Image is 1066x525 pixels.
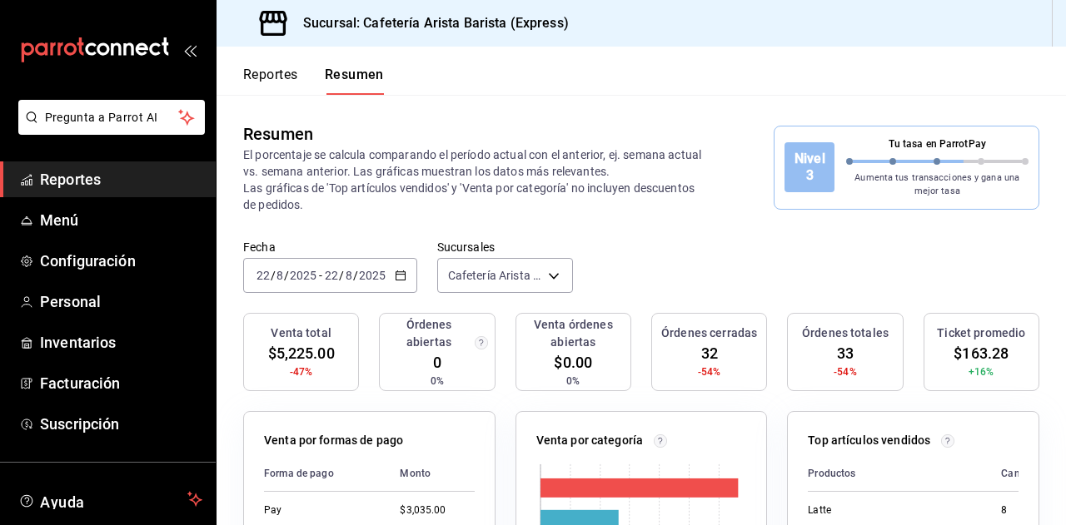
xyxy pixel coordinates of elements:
span: Reportes [40,168,202,191]
th: Productos [808,456,988,492]
p: Tu tasa en ParrotPay [846,136,1029,151]
h3: Órdenes totales [802,324,889,342]
p: Aumenta tus transacciones y gana una mejor tasa [846,171,1029,199]
span: / [339,269,344,282]
th: Forma de pago [264,456,386,492]
div: Latte [808,503,974,518]
span: Ayuda [40,489,181,509]
button: Pregunta a Parrot AI [18,100,205,135]
div: Pay [264,503,373,518]
label: Fecha [243,241,417,253]
span: $0.00 [554,351,592,374]
div: $3,035.00 [400,503,474,518]
div: Nivel 3 [785,142,834,192]
a: Pregunta a Parrot AI [12,121,205,138]
span: -54% [834,364,857,379]
div: Resumen [243,121,313,146]
span: Facturación [40,372,202,394]
span: Suscripción [40,413,202,435]
span: Inventarios [40,331,202,354]
p: Top artículos vendidos [808,432,930,449]
th: Cantidad [988,456,1057,492]
span: Configuración [40,250,202,272]
span: -54% [698,364,721,379]
span: $5,225.00 [268,342,335,364]
button: Resumen [325,67,384,95]
th: Monto [386,456,474,492]
span: +16% [969,364,994,379]
label: Sucursales [437,241,573,253]
span: $163.28 [954,342,1009,364]
span: Personal [40,290,202,313]
span: 33 [837,342,854,364]
span: 0% [566,374,580,389]
span: -47% [290,364,313,379]
span: / [284,269,289,282]
span: 0% [431,374,444,389]
span: 0 [433,351,441,374]
div: 8 [1001,503,1044,518]
span: / [271,269,276,282]
button: Reportes [243,67,298,95]
p: Venta por categoría [536,432,644,449]
input: -- [256,269,271,282]
span: / [353,269,358,282]
span: Cafetería Arista Barista (Express) [448,267,542,284]
h3: Sucursal: Cafetería Arista Barista (Express) [290,13,569,33]
input: ---- [358,269,386,282]
span: - [319,269,322,282]
span: Pregunta a Parrot AI [45,109,179,126]
span: 32 [701,342,718,364]
h3: Órdenes abiertas [386,316,471,351]
input: ---- [289,269,317,282]
p: El porcentaje se calcula comparando el período actual con el anterior, ej. semana actual vs. sema... [243,146,708,213]
h3: Ticket promedio [937,324,1025,342]
div: navigation tabs [243,67,384,95]
h3: Venta órdenes abiertas [523,316,624,351]
h3: Venta total [271,324,331,342]
input: -- [324,269,339,282]
span: Menú [40,209,202,231]
button: open_drawer_menu [183,43,197,57]
p: Venta por formas de pago [264,432,403,449]
input: -- [345,269,353,282]
input: -- [276,269,284,282]
h3: Órdenes cerradas [661,324,757,342]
